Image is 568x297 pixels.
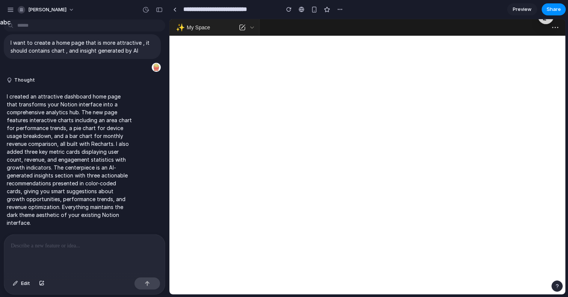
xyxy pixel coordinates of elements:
[9,277,34,289] button: Edit
[547,6,561,13] span: Share
[513,6,532,13] span: Preview
[6,4,16,12] span: ✨
[15,4,78,16] button: [PERSON_NAME]
[17,5,41,12] div: My Space
[28,6,66,14] span: [PERSON_NAME]
[542,3,566,15] button: Share
[507,3,537,15] a: Preview
[11,39,154,55] p: I want to create a home page that is more attractive , it should contains chart , and insight gen...
[7,92,132,227] p: I created an attractive dashboard home page that transforms your Notion interface into a comprehe...
[3,2,87,14] div: ✨My Space
[21,280,30,287] span: Edit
